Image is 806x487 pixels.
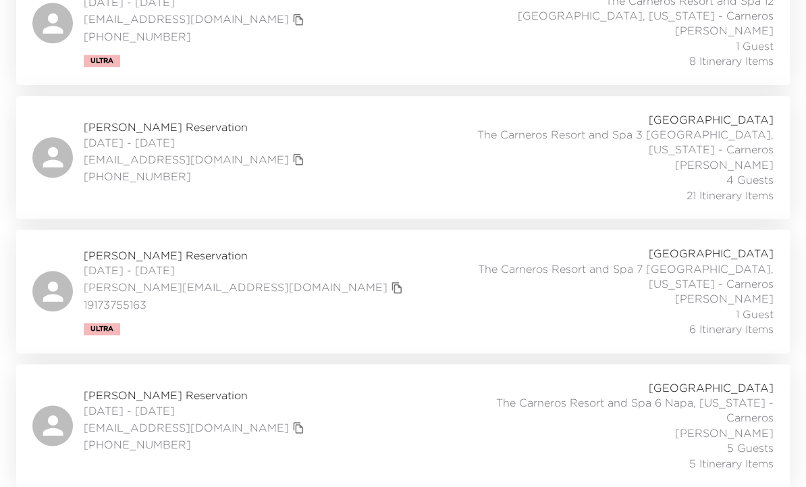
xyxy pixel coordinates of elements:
span: Ultra [90,325,113,333]
span: The Carneros Resort and Spa 3 [GEOGRAPHIC_DATA], [US_STATE] - Carneros [477,127,774,157]
span: [PERSON_NAME] [675,23,774,38]
span: [PERSON_NAME] [675,426,774,440]
a: [PERSON_NAME] Reservation[DATE] - [DATE][PERSON_NAME][EMAIL_ADDRESS][DOMAIN_NAME]copy primary mem... [16,230,790,353]
span: [PHONE_NUMBER] [84,437,308,452]
a: [PERSON_NAME][EMAIL_ADDRESS][DOMAIN_NAME] [84,280,387,294]
span: [PERSON_NAME] [675,157,774,172]
span: [PERSON_NAME] [675,291,774,306]
button: copy primary member email [387,278,406,297]
a: [PERSON_NAME] Reservation[DATE] - [DATE][EMAIL_ADDRESS][DOMAIN_NAME]copy primary member email[PHO... [16,96,790,219]
button: copy primary member email [289,150,308,169]
span: Ultra [90,57,113,65]
a: [EMAIL_ADDRESS][DOMAIN_NAME] [84,420,289,435]
a: [PERSON_NAME] Reservation[DATE] - [DATE][EMAIL_ADDRESS][DOMAIN_NAME]copy primary member email[PHO... [16,364,790,487]
span: [GEOGRAPHIC_DATA] [649,246,774,261]
span: [PHONE_NUMBER] [84,29,308,44]
button: copy primary member email [289,10,308,29]
span: [GEOGRAPHIC_DATA] [649,112,774,127]
span: [DATE] - [DATE] [84,263,406,278]
span: 5 Guests [727,440,774,455]
a: [EMAIL_ADDRESS][DOMAIN_NAME] [84,11,289,26]
span: 4 Guests [726,172,774,187]
span: [DATE] - [DATE] [84,135,308,150]
span: 6 Itinerary Items [689,322,774,336]
span: 21 Itinerary Items [687,188,774,203]
span: 5 Itinerary Items [689,456,774,471]
span: 19173755163 [84,297,406,312]
span: [PERSON_NAME] Reservation [84,248,406,263]
span: The Carneros Resort and Spa 7 [GEOGRAPHIC_DATA], [US_STATE] - Carneros [477,261,774,292]
span: [PERSON_NAME] Reservation [84,120,308,134]
span: 1 Guest [736,39,774,53]
span: [GEOGRAPHIC_DATA] [649,380,774,395]
button: copy primary member email [289,418,308,437]
span: 1 Guest [736,307,774,322]
span: [PERSON_NAME] Reservation [84,388,308,403]
span: [PHONE_NUMBER] [84,169,308,184]
span: The Carneros Resort and Spa 6 Napa, [US_STATE] - Carneros [477,395,774,426]
span: 8 Itinerary Items [689,53,774,68]
span: [DATE] - [DATE] [84,403,308,418]
a: [EMAIL_ADDRESS][DOMAIN_NAME] [84,152,289,167]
